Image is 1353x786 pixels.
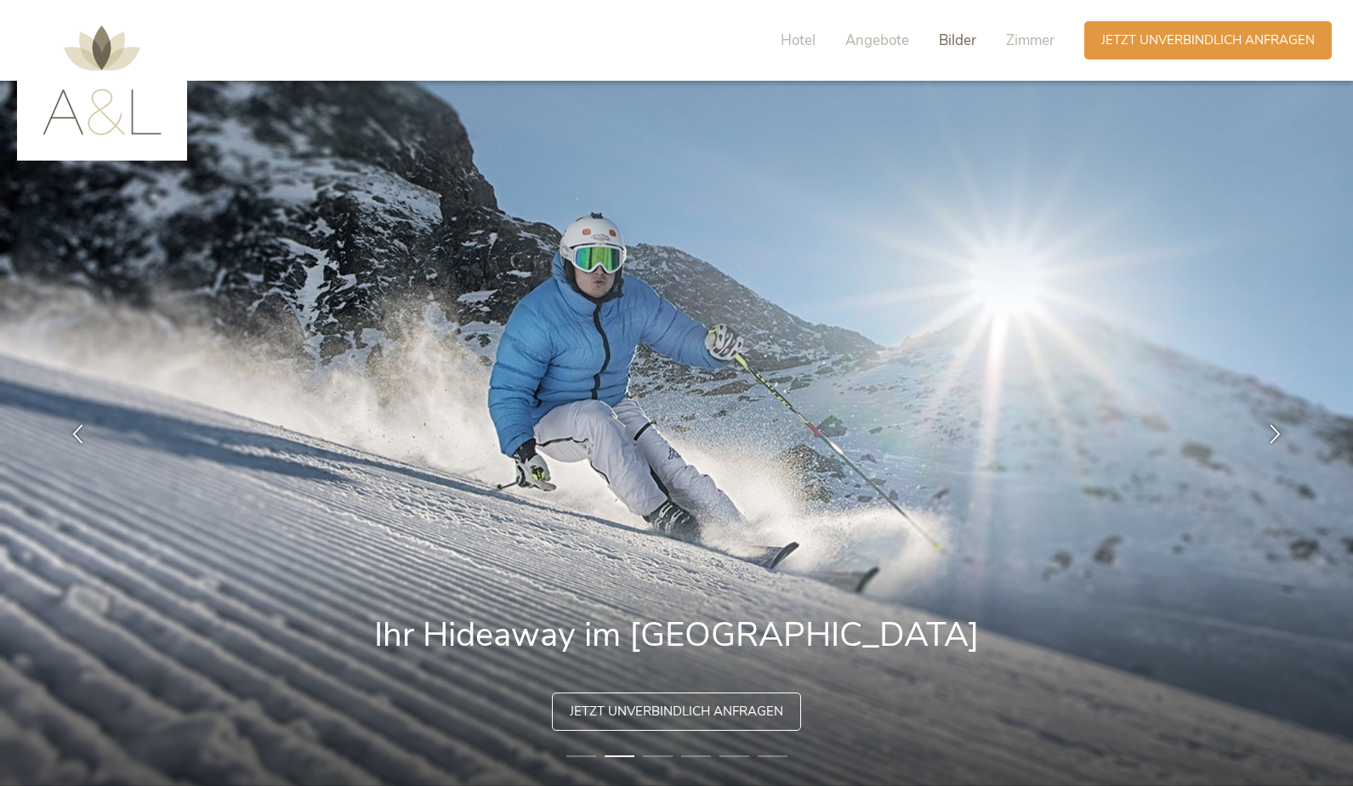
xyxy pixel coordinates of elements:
[43,25,162,135] img: AMONTI & LUNARIS Wellnessresort
[781,31,816,50] span: Hotel
[1006,31,1055,50] span: Zimmer
[845,31,909,50] span: Angebote
[939,31,976,50] span: Bilder
[570,703,783,721] span: Jetzt unverbindlich anfragen
[1101,31,1315,49] span: Jetzt unverbindlich anfragen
